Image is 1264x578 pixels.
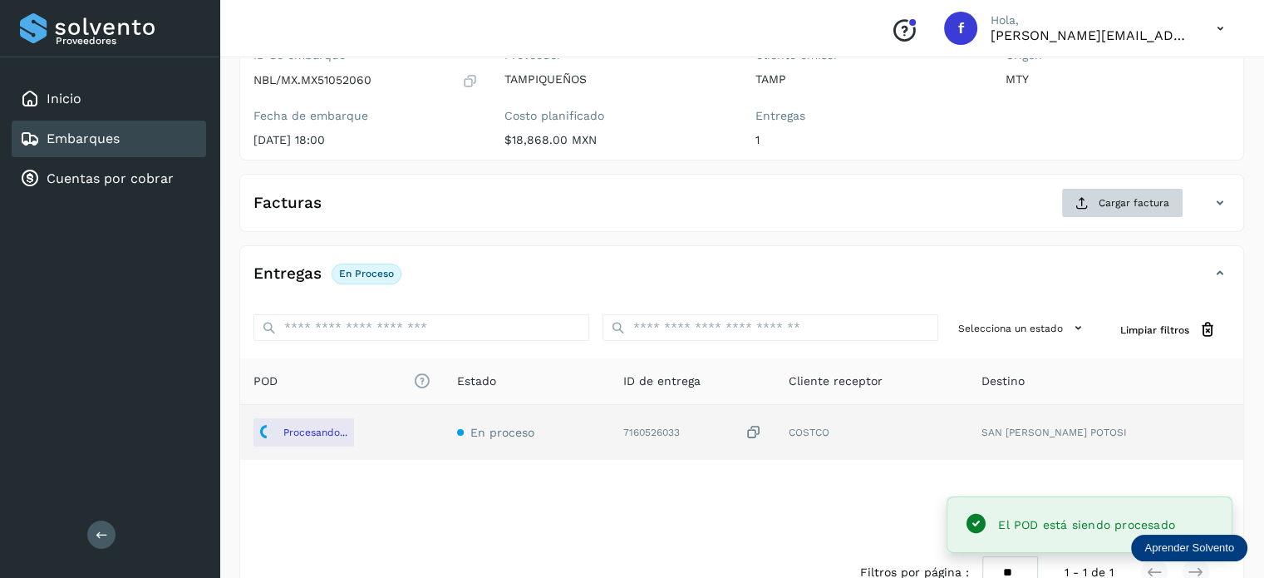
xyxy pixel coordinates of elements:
h4: Entregas [253,264,322,284]
p: NBL/MX.MX51052060 [253,73,371,87]
span: El POD está siendo procesado [998,518,1175,531]
button: Limpiar filtros [1107,314,1230,345]
p: TAMP [755,72,980,86]
span: Estado [457,373,496,390]
td: SAN [PERSON_NAME] POTOSI [968,405,1243,460]
div: Aprender Solvento [1131,535,1247,561]
p: Procesando... [283,427,347,438]
div: EntregasEn proceso [240,259,1243,301]
p: $18,868.00 MXN [504,133,729,147]
span: ID de entrega [622,373,700,390]
span: Limpiar filtros [1120,323,1189,338]
p: [DATE] 18:00 [253,133,478,147]
p: TAMPIQUEÑOS [504,72,729,86]
div: Embarques [12,121,206,157]
p: En proceso [339,268,394,279]
div: 7160526033 [622,424,762,442]
div: FacturasCargar factura [240,188,1243,231]
label: Costo planificado [504,109,729,123]
a: Cuentas por cobrar [47,170,174,186]
h4: Facturas [253,194,322,213]
a: Embarques [47,131,120,146]
div: Inicio [12,81,206,117]
button: Selecciona un estado [952,314,1094,342]
p: Aprender Solvento [1144,541,1234,555]
span: En proceso [470,426,534,439]
span: Destino [981,373,1025,390]
span: Cargar factura [1099,195,1169,210]
p: Hola, [991,13,1190,27]
span: Cliente receptor [789,373,883,390]
button: Procesando... [253,418,354,447]
p: flor.compean@gruporeyes.com.mx [991,27,1190,43]
label: Fecha de embarque [253,109,478,123]
button: Cargar factura [1061,188,1183,218]
div: Cuentas por cobrar [12,161,206,197]
a: Inicio [47,91,81,106]
p: Proveedores [56,35,199,47]
td: COSTCO [775,405,968,460]
label: Entregas [755,109,980,123]
p: MTY [1006,72,1230,86]
p: 1 [755,133,980,147]
span: POD [253,373,430,390]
